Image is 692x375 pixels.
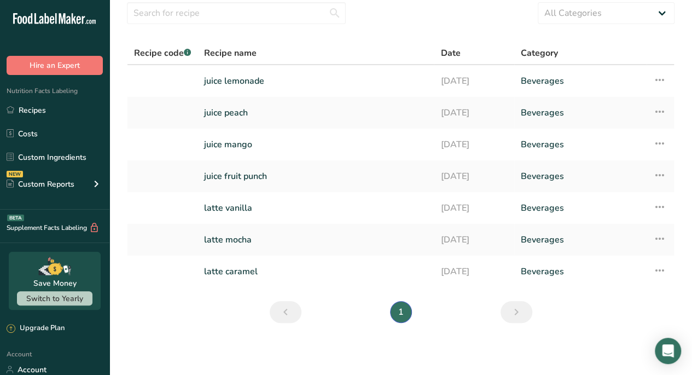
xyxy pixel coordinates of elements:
a: [DATE] [440,197,507,220]
span: Recipe name [204,47,257,60]
a: [DATE] [440,228,507,251]
input: Search for recipe [127,2,346,24]
span: Recipe code [134,47,191,59]
a: Beverages [521,133,641,156]
a: Beverages [521,101,641,124]
a: Beverages [521,260,641,283]
a: juice peach [204,101,427,124]
a: [DATE] [440,260,507,283]
a: Beverages [521,70,641,93]
div: Custom Reports [7,178,74,190]
div: BETA [7,215,24,221]
a: latte mocha [204,228,427,251]
a: juice lemonade [204,70,427,93]
div: Open Intercom Messenger [655,338,681,364]
a: Next page [501,301,532,323]
a: latte vanilla [204,197,427,220]
a: [DATE] [440,165,507,188]
div: NEW [7,171,23,177]
a: Previous page [270,301,301,323]
span: Category [521,47,558,60]
a: latte caramel [204,260,427,283]
button: Switch to Yearly [17,291,92,305]
a: [DATE] [440,70,507,93]
a: Beverages [521,228,641,251]
div: Save Money [33,278,77,289]
span: Date [440,47,460,60]
a: juice fruit punch [204,165,427,188]
span: Switch to Yearly [26,293,83,304]
a: Beverages [521,197,641,220]
a: [DATE] [440,101,507,124]
a: [DATE] [440,133,507,156]
div: Upgrade Plan [7,323,65,334]
a: juice mango [204,133,427,156]
a: Beverages [521,165,641,188]
button: Hire an Expert [7,56,103,75]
